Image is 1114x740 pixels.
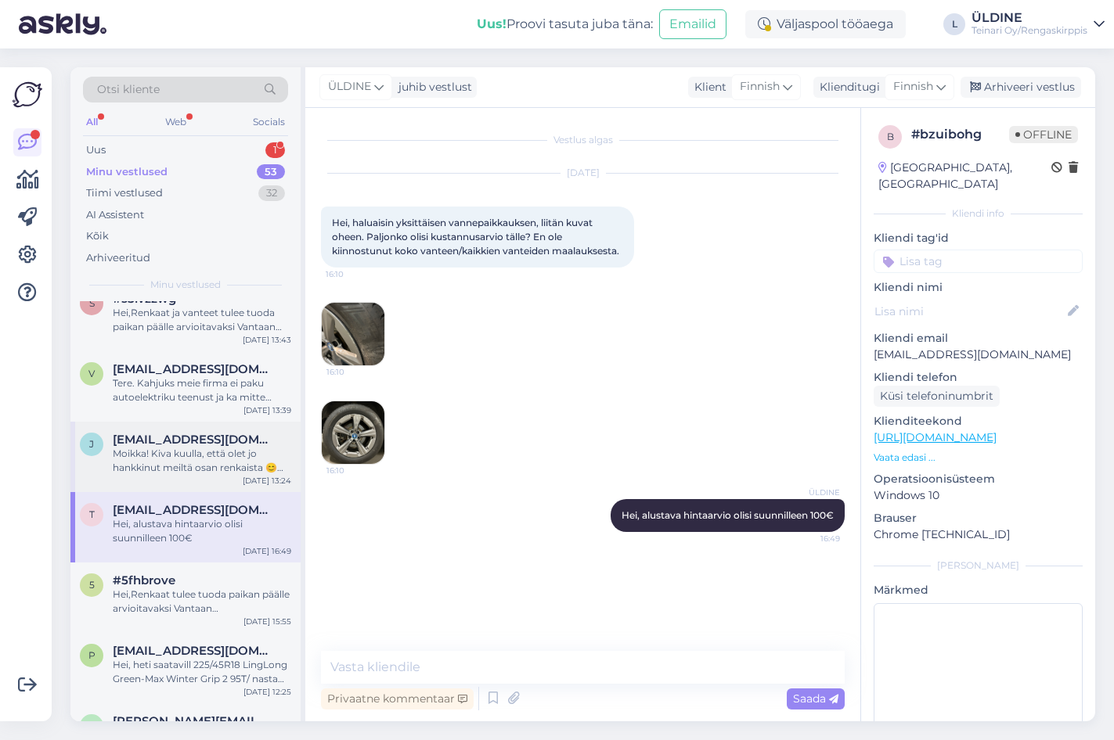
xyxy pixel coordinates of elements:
[243,475,291,487] div: [DATE] 13:24
[326,366,385,378] span: 16:10
[874,471,1083,487] p: Operatsioonisüsteem
[83,112,101,132] div: All
[622,509,834,521] span: Hei, alustava hintaarvio olisi suunnilleen 100€
[874,430,997,444] a: [URL][DOMAIN_NAME]
[113,517,291,545] div: Hei, alustava hintaarvio olisi suunnilleen 100€
[243,334,291,346] div: [DATE] 13:43
[326,465,385,476] span: 16:10
[874,369,1083,386] p: Kliendi telefon
[86,228,109,244] div: Kõik
[88,720,96,731] span: o
[887,131,894,142] span: b
[113,433,276,447] span: jessellb1@gmail.com
[321,688,474,709] div: Privaatne kommentaar
[86,250,150,266] div: Arhiveeritud
[972,24,1087,37] div: Teinari Oy/Rengaskirppis
[113,376,291,404] div: Tere. Kahjuks meie firma ei paku autoelektriku teenust ja ka mitte diagnostikat. Meie tegeleme ai...
[874,487,1083,504] p: Windows 10
[86,185,163,201] div: Tiimi vestlused
[113,714,276,728] span: olga.varonen@gmail.com
[88,649,96,661] span: p
[874,582,1083,598] p: Märkmed
[874,510,1083,526] p: Brauser
[893,78,933,95] span: Finnish
[113,306,291,334] div: Hei,Renkaat ja vanteet tulee tuoda paikan päälle arvioitavaksi Vantaan toimipisteeseen, osoittees...
[321,166,845,180] div: [DATE]
[911,125,1009,144] div: # bzuibohg
[150,278,221,292] span: Minu vestlused
[972,12,1087,24] div: ÜLDINE
[113,573,175,587] span: #5fhbrove
[322,401,384,464] img: Attachment
[961,77,1081,98] div: Arhiveeri vestlus
[874,207,1083,221] div: Kliendi info
[874,250,1083,273] input: Lisa tag
[97,81,160,98] span: Otsi kliente
[88,368,95,379] span: v
[659,9,726,39] button: Emailid
[972,12,1105,37] a: ÜLDINETeinari Oy/Rengaskirppis
[86,142,106,158] div: Uus
[89,508,95,520] span: t
[874,559,1083,573] div: [PERSON_NAME]
[243,545,291,557] div: [DATE] 16:49
[328,78,371,95] span: ÜLDINE
[243,686,291,698] div: [DATE] 12:25
[332,217,619,257] span: Hei, haluaisin yksittäisen vannepaikkauksen, liitän kuvat oheen. Paljonko olisi kustannusarvio tä...
[781,533,840,544] span: 16:49
[113,587,291,616] div: Hei,Renkaat tulee tuoda paikan päälle arvioitavaksi Vantaan toimipisteeseen, osoitteeseen Tiilenl...
[113,658,291,686] div: Hei, heti saatavill 225/45R18 LingLong Green-Max Winter Grip 2 95T/ nasta 127,00€/kpl [URL][DOMAI...
[874,303,1065,320] input: Lisa nimi
[89,438,94,450] span: j
[258,185,285,201] div: 32
[322,303,384,365] img: Attachment
[113,362,276,376] span: v.shirshov@ukr.net
[874,279,1083,296] p: Kliendi nimi
[874,526,1083,543] p: Chrome [TECHNICAL_ID]
[874,347,1083,363] p: [EMAIL_ADDRESS][DOMAIN_NAME]
[89,579,95,591] span: 5
[688,79,726,95] div: Klient
[326,268,384,280] span: 16:10
[243,616,291,627] div: [DATE] 15:55
[321,133,845,147] div: Vestlus algas
[874,230,1083,246] p: Kliendi tag'id
[943,13,965,35] div: L
[745,10,906,38] div: Väljaspool tööaega
[13,80,42,110] img: Askly Logo
[477,16,507,31] b: Uus!
[793,692,838,706] span: Saada
[477,15,653,34] div: Proovi tasuta juba täna:
[113,644,276,658] span: polkopinss@gmail.com
[813,79,880,95] div: Klienditugi
[162,112,189,132] div: Web
[874,451,1083,465] p: Vaata edasi ...
[1009,126,1078,143] span: Offline
[874,330,1083,347] p: Kliendi email
[392,79,472,95] div: juhib vestlust
[89,297,95,309] span: s
[243,404,291,416] div: [DATE] 13:39
[86,207,144,223] div: AI Assistent
[781,487,840,498] span: ÜLDINE
[250,112,288,132] div: Socials
[86,164,168,180] div: Minu vestlused
[740,78,780,95] span: Finnish
[265,142,285,158] div: 1
[874,386,1000,407] div: Küsi telefoninumbrit
[878,160,1051,192] div: [GEOGRAPHIC_DATA], [GEOGRAPHIC_DATA]
[113,503,276,517] span: tiia.rosenlund@gmail.com
[113,447,291,475] div: Moikka! Kiva kuulla, että olet jo hankkinut meiltä osan renkaista 😊 Valitettavasti emme kuitenkaa...
[874,413,1083,429] p: Klienditeekond
[257,164,285,180] div: 53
